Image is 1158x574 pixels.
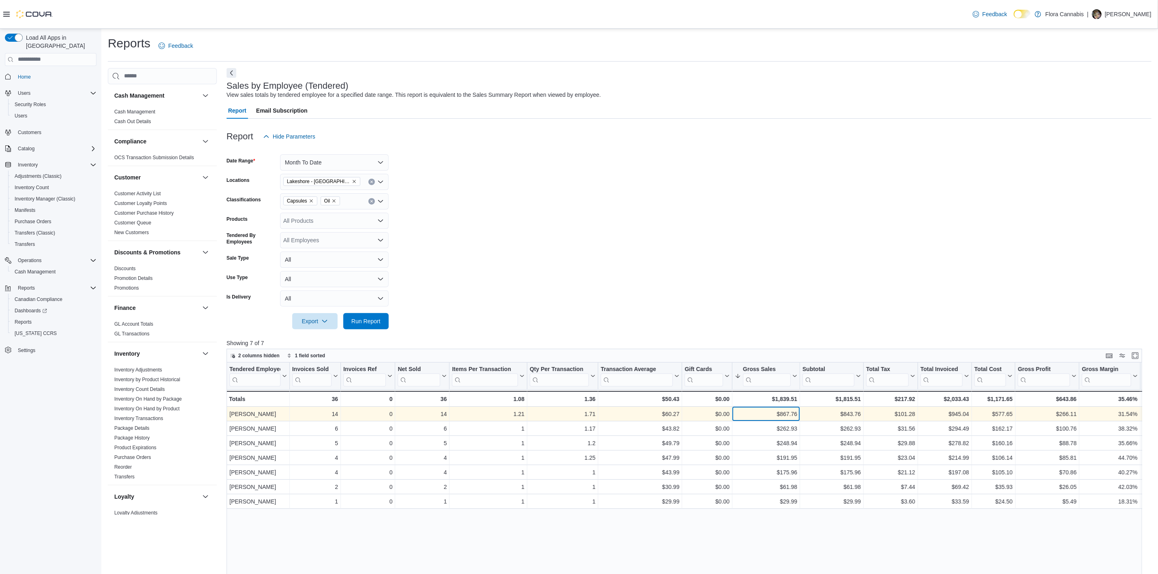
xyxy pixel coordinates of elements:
[114,416,163,421] a: Inventory Transactions
[108,365,217,485] div: Inventory
[227,68,236,78] button: Next
[11,194,79,204] a: Inventory Manager (Classic)
[352,179,357,184] button: Remove Lakeshore - Kelowna - 450372 from selection in this group
[11,239,38,249] a: Transfers
[530,365,589,386] div: Qty Per Transaction
[273,132,315,141] span: Hide Parameters
[108,153,217,166] div: Compliance
[920,365,963,373] div: Total Invoiced
[803,365,861,386] button: Subtotal
[735,409,797,419] div: $867.76
[114,173,199,181] button: Customer
[11,294,66,304] a: Canadian Compliance
[398,365,447,386] button: Net Sold
[8,216,100,227] button: Purchase Orders
[343,394,392,404] div: 0
[18,74,31,80] span: Home
[1082,365,1131,373] div: Gross Margin
[229,424,287,433] div: [PERSON_NAME]
[452,365,518,373] div: Items Per Transaction
[114,109,155,115] a: Cash Management
[114,474,135,480] a: Transfers
[1130,351,1140,361] button: Enter fullscreen
[1014,10,1031,18] input: Dark Mode
[1045,9,1084,19] p: Flora Cannabis
[15,269,56,275] span: Cash Management
[970,6,1010,22] a: Feedback
[18,257,42,264] span: Operations
[15,207,35,213] span: Manifests
[114,435,150,441] a: Package History
[685,409,730,419] div: $0.00
[368,179,375,185] button: Clear input
[114,118,151,125] span: Cash Out Details
[8,294,100,305] button: Canadian Compliance
[201,303,210,313] button: Finance
[803,409,861,419] div: $843.76
[114,396,182,402] a: Inventory On Hand by Package
[229,365,280,386] div: Tendered Employee
[114,173,141,181] h3: Customer
[685,394,730,404] div: $0.00
[8,227,100,239] button: Transfers (Classic)
[114,445,156,450] a: Product Expirations
[8,305,100,316] a: Dashboards
[114,386,165,392] a: Inventory Count Details
[8,328,100,339] button: [US_STATE] CCRS
[321,196,340,205] span: Oil
[343,409,392,419] div: 0
[11,171,96,181] span: Adjustments (Classic)
[229,409,287,419] div: [PERSON_NAME]
[11,329,96,338] span: Washington CCRS
[114,321,153,327] a: GL Account Totals
[343,424,392,433] div: 0
[108,319,217,342] div: Finance
[2,282,100,294] button: Reports
[18,90,30,96] span: Users
[201,137,210,146] button: Compliance
[227,232,277,245] label: Tendered By Employees
[866,365,915,386] button: Total Tax
[114,92,165,100] h3: Cash Management
[11,294,96,304] span: Canadian Compliance
[114,367,162,373] a: Inventory Adjustments
[452,365,518,386] div: Items Per Transaction
[8,171,100,182] button: Adjustments (Classic)
[11,239,96,249] span: Transfers
[114,493,134,501] h3: Loyalty
[343,365,392,386] button: Invoices Ref
[114,275,153,281] a: Promotion Details
[114,377,180,382] a: Inventory by Product Historical
[15,319,32,325] span: Reports
[18,285,35,291] span: Reports
[18,347,35,354] span: Settings
[227,274,248,281] label: Use Type
[601,394,679,404] div: $50.43
[398,365,440,386] div: Net Sold
[8,99,100,110] button: Security Roles
[15,196,75,202] span: Inventory Manager (Classic)
[114,265,136,272] span: Discounts
[260,128,319,145] button: Hide Parameters
[309,198,314,203] button: Remove Capsules from selection in this group
[866,365,909,386] div: Total Tax
[229,394,287,404] div: Totals
[530,409,595,419] div: 1.71
[287,197,307,205] span: Capsules
[284,351,329,361] button: 1 field sorted
[377,179,384,185] button: Open list of options
[238,352,280,359] span: 2 columns hidden
[11,267,59,277] a: Cash Management
[1092,9,1102,19] div: Brodie Newman
[114,304,199,312] button: Finance
[377,198,384,205] button: Open list of options
[114,331,150,337] span: GL Transactions
[685,365,730,386] button: Gift Cards
[332,198,336,203] button: Remove Oil from selection in this group
[283,177,360,186] span: Lakeshore - Kelowna - 450372
[974,365,1006,373] div: Total Cost
[11,217,55,226] a: Purchase Orders
[11,100,96,109] span: Security Roles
